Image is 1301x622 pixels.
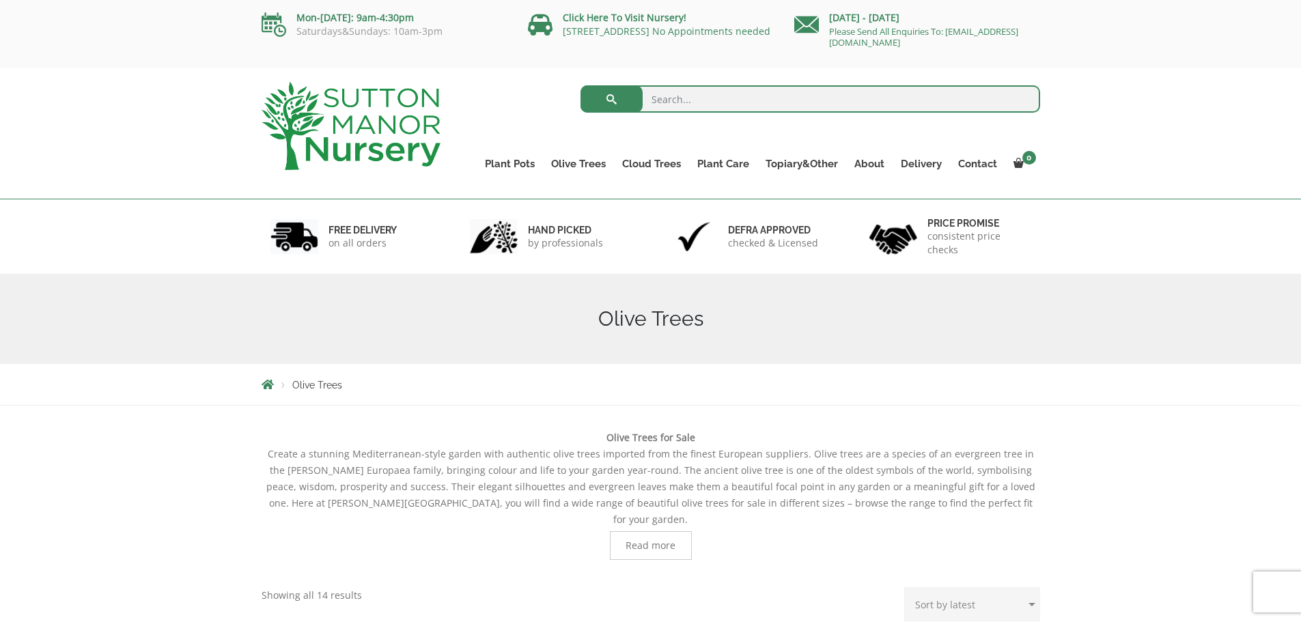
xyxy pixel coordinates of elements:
a: Contact [950,154,1005,173]
img: logo [262,82,440,170]
p: Mon-[DATE]: 9am-4:30pm [262,10,507,26]
div: Create a stunning Mediterranean-style garden with authentic olive trees imported from the finest ... [262,429,1040,560]
a: About [846,154,893,173]
a: Click Here To Visit Nursery! [563,11,686,24]
p: consistent price checks [927,229,1031,257]
p: [DATE] - [DATE] [794,10,1040,26]
input: Search... [580,85,1040,113]
span: Olive Trees [292,380,342,391]
h6: Defra approved [728,224,818,236]
img: 2.jpg [470,219,518,254]
p: checked & Licensed [728,236,818,250]
h6: hand picked [528,224,603,236]
p: Saturdays&Sundays: 10am-3pm [262,26,507,37]
a: Plant Care [689,154,757,173]
a: Cloud Trees [614,154,689,173]
a: Topiary&Other [757,154,846,173]
a: Plant Pots [477,154,543,173]
a: Please Send All Enquiries To: [EMAIL_ADDRESS][DOMAIN_NAME] [829,25,1018,48]
a: 0 [1005,154,1040,173]
a: Olive Trees [543,154,614,173]
b: Olive Trees for Sale [606,431,695,444]
select: Shop order [904,587,1040,621]
p: Showing all 14 results [262,587,362,604]
a: Delivery [893,154,950,173]
img: 4.jpg [869,216,917,257]
h1: Olive Trees [262,307,1040,331]
a: [STREET_ADDRESS] No Appointments needed [563,25,770,38]
p: on all orders [328,236,397,250]
span: Read more [626,541,675,550]
p: by professionals [528,236,603,250]
h6: Price promise [927,217,1031,229]
img: 3.jpg [670,219,718,254]
nav: Breadcrumbs [262,379,1040,390]
span: 0 [1022,151,1036,165]
h6: FREE DELIVERY [328,224,397,236]
img: 1.jpg [270,219,318,254]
